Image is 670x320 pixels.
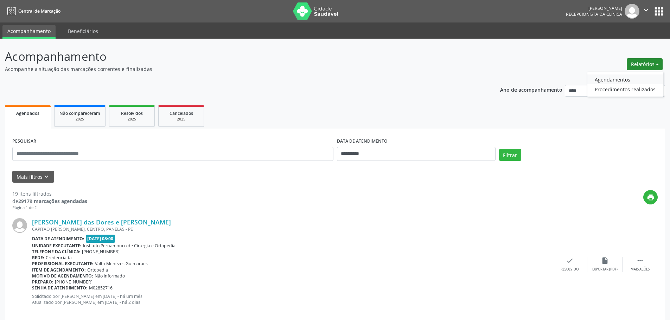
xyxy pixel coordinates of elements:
div: Exportar (PDF) [592,267,618,272]
button: Filtrar [499,149,521,161]
span: Ortopedia [87,267,108,273]
p: Solicitado por [PERSON_NAME] em [DATE] - há um mês Atualizado por [PERSON_NAME] em [DATE] - há 2 ... [32,293,552,305]
span: Valth Menezes Guimaraes [95,261,148,267]
b: Rede: [32,255,44,261]
i: check [566,257,574,265]
span: [PHONE_NUMBER] [55,279,92,285]
span: Agendados [16,110,39,116]
div: de [12,197,87,205]
b: Profissional executante: [32,261,94,267]
span: Recepcionista da clínica [566,11,622,17]
label: DATA DE ATENDIMENTO [337,136,388,147]
p: Acompanhe a situação das marcações correntes e finalizadas [5,65,467,73]
b: Data de atendimento: [32,236,84,242]
button:  [639,4,653,19]
div: Página 1 de 2 [12,205,87,211]
span: M02852716 [89,285,113,291]
i:  [642,6,650,14]
div: 2025 [114,117,149,122]
span: [DATE] 08:00 [86,235,115,243]
i: keyboard_arrow_down [43,173,50,181]
span: [PHONE_NUMBER] [82,249,120,255]
b: Telefone da clínica: [32,249,81,255]
strong: 29179 marcações agendadas [18,198,87,204]
span: Cancelados [170,110,193,116]
b: Item de agendamento: [32,267,86,273]
i: insert_drive_file [601,257,609,265]
div: 2025 [164,117,199,122]
p: Ano de acompanhamento [500,85,562,94]
a: Beneficiários [63,25,103,37]
div: 19 itens filtrados [12,190,87,197]
ul: Relatórios [587,72,663,97]
div: Mais ações [631,267,650,272]
span: Resolvidos [121,110,143,116]
span: Central de Marcação [18,8,60,14]
button: apps [653,5,665,18]
p: Acompanhamento [5,48,467,65]
span: Não informado [95,273,125,279]
button: Relatórios [627,58,663,70]
button: Mais filtroskeyboard_arrow_down [12,171,54,183]
a: Central de Marcação [5,5,60,17]
b: Preparo: [32,279,53,285]
i:  [636,257,644,265]
span: Instituto Pernambuco de Cirurgia e Ortopedia [83,243,176,249]
b: Unidade executante: [32,243,82,249]
div: Resolvido [561,267,579,272]
b: Senha de atendimento: [32,285,88,291]
a: [PERSON_NAME] das Dores e [PERSON_NAME] [32,218,171,226]
i: print [647,194,655,201]
span: Credenciada [46,255,72,261]
label: PESQUISAR [12,136,36,147]
a: Procedimentos realizados [587,84,663,94]
div: [PERSON_NAME] [566,5,622,11]
img: img [12,218,27,233]
b: Motivo de agendamento: [32,273,93,279]
img: img [625,4,639,19]
span: Não compareceram [59,110,100,116]
a: Acompanhamento [2,25,56,39]
button: print [643,190,658,204]
div: 2025 [59,117,100,122]
a: Agendamentos [587,74,663,84]
div: CAPITAO [PERSON_NAME], CENTRO, PANELAS - PE [32,226,552,232]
